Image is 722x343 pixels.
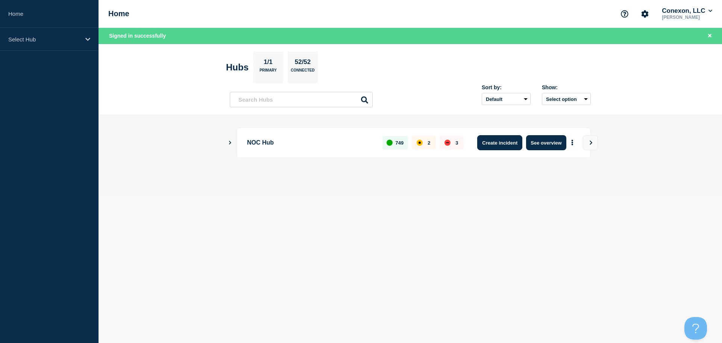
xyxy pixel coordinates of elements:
button: View [583,135,598,150]
div: Sort by: [482,84,531,90]
button: More actions [567,136,577,150]
button: Show Connected Hubs [228,140,232,146]
p: 2 [428,140,430,146]
input: Search Hubs [230,92,373,107]
p: 749 [396,140,404,146]
button: Account settings [637,6,653,22]
button: Create incident [477,135,522,150]
button: Support [617,6,633,22]
button: See overview [526,135,566,150]
div: Show: [542,84,591,90]
p: Primary [259,68,277,76]
p: Connected [291,68,314,76]
p: 52/52 [292,58,314,68]
h1: Home [108,9,129,18]
p: Select Hub [8,36,80,43]
p: 3 [455,140,458,146]
p: [PERSON_NAME] [660,15,714,20]
iframe: Help Scout Beacon - Open [684,317,707,340]
span: Signed in successfully [109,33,166,39]
button: Select option [542,93,591,105]
button: Conexon, LLC [660,7,714,15]
div: up [387,140,393,146]
select: Sort by [482,93,531,105]
div: down [444,140,450,146]
p: NOC Hub [247,135,374,150]
div: affected [417,140,423,146]
h2: Hubs [226,62,249,73]
button: Close banner [705,32,714,40]
p: 1/1 [261,58,276,68]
